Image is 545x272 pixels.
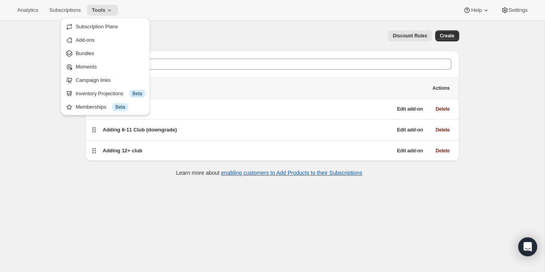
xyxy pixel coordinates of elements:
p: Learn more about [176,169,362,177]
span: Subscription Plans [76,24,118,30]
button: Edit add-on [392,104,428,115]
button: Edit add-on [392,124,428,135]
button: Delete [431,104,454,115]
span: Settings [509,7,528,13]
span: Edit add-on [397,106,423,112]
button: Actions [428,83,454,94]
span: Bundles [76,50,94,56]
button: Add-ons [63,33,148,46]
button: Memberships [63,100,148,113]
button: Settings [496,5,532,16]
button: Help [458,5,494,16]
span: Help [471,7,482,13]
button: Delete [431,124,454,135]
span: Moments [76,64,96,70]
div: Memberships [76,103,145,111]
div: Inventory Projections [76,90,145,98]
button: Tools [87,5,118,16]
button: Create [435,30,459,41]
button: Campaign links [63,74,148,86]
p: Add-on group [90,84,428,92]
input: Filter add-ons [106,59,451,70]
span: Edit add-on [397,127,423,133]
a: enabling customers to Add Products to their Subscriptions [221,170,362,176]
button: Subscriptions [44,5,85,16]
span: Create [440,33,454,39]
span: Delete [436,106,450,112]
span: Beta [133,91,142,97]
span: Delete [436,148,450,154]
button: Edit add-on [392,145,428,156]
span: Campaign links [76,77,111,83]
span: Actions [432,85,450,91]
span: Add-ons [76,37,94,43]
button: Delete [431,145,454,156]
span: Delete [436,127,450,133]
span: Adding 12+ club [103,148,142,154]
span: Beta [115,104,125,110]
span: Adding 6-11 Club (downgrade) [103,127,177,133]
span: Edit add-on [397,148,423,154]
button: Discount Rules [388,30,432,41]
div: Open Intercom Messenger [518,237,537,256]
button: Subscription Plans [63,20,148,33]
span: Tools [92,7,105,13]
span: Analytics [17,7,38,13]
button: Inventory Projections [63,87,148,100]
span: Discount Rules [393,33,427,39]
span: Subscriptions [49,7,81,13]
button: Moments [63,60,148,73]
button: Bundles [63,47,148,59]
button: Analytics [13,5,43,16]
